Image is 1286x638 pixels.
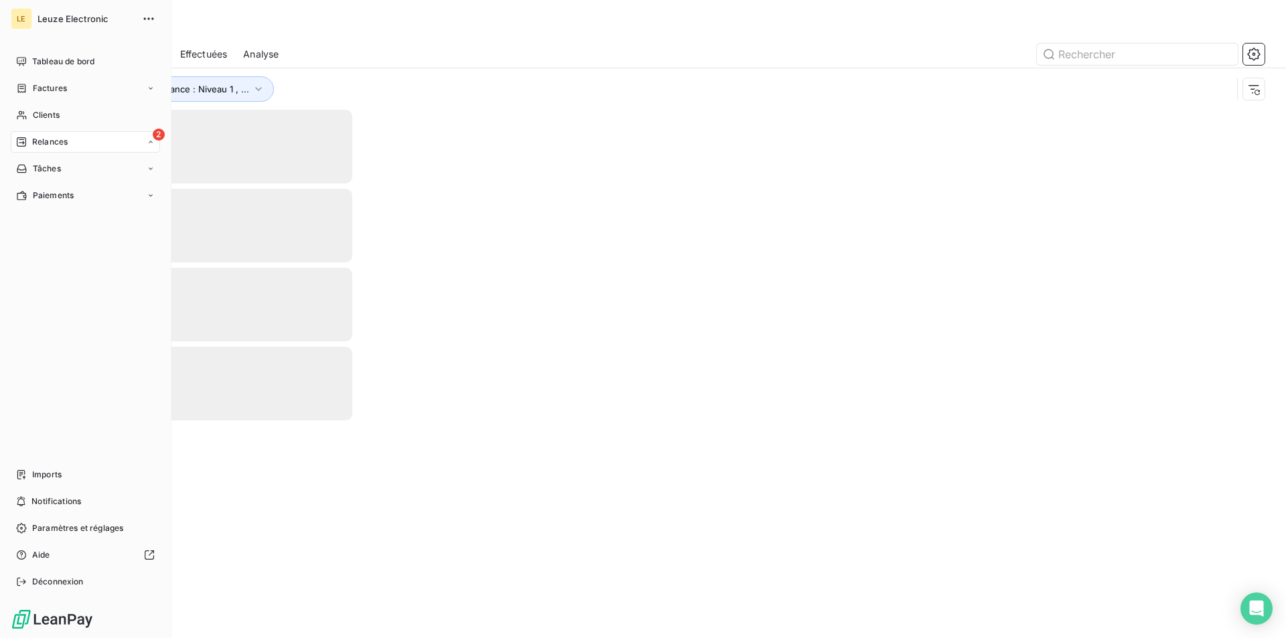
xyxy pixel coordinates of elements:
span: Déconnexion [32,576,84,588]
span: Clients [33,109,60,121]
div: Open Intercom Messenger [1240,592,1273,625]
span: Tableau de bord [32,56,94,68]
span: 2 [153,129,165,141]
span: Aide [32,549,50,561]
span: Imports [32,469,62,481]
button: Niveau de relance : Niveau 1 , ... [95,76,274,102]
span: Notifications [31,495,81,507]
span: Leuze Electronic [38,13,134,24]
span: Relances [32,136,68,148]
a: Aide [11,544,160,566]
div: LE [11,8,32,29]
span: Effectuées [180,48,228,61]
span: Analyse [243,48,279,61]
span: Paiements [33,189,74,202]
input: Rechercher [1037,44,1238,65]
span: Paramètres et réglages [32,522,123,534]
span: Tâches [33,163,61,175]
span: Factures [33,82,67,94]
img: Logo LeanPay [11,609,94,630]
span: Niveau de relance : Niveau 1 , ... [115,84,249,94]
